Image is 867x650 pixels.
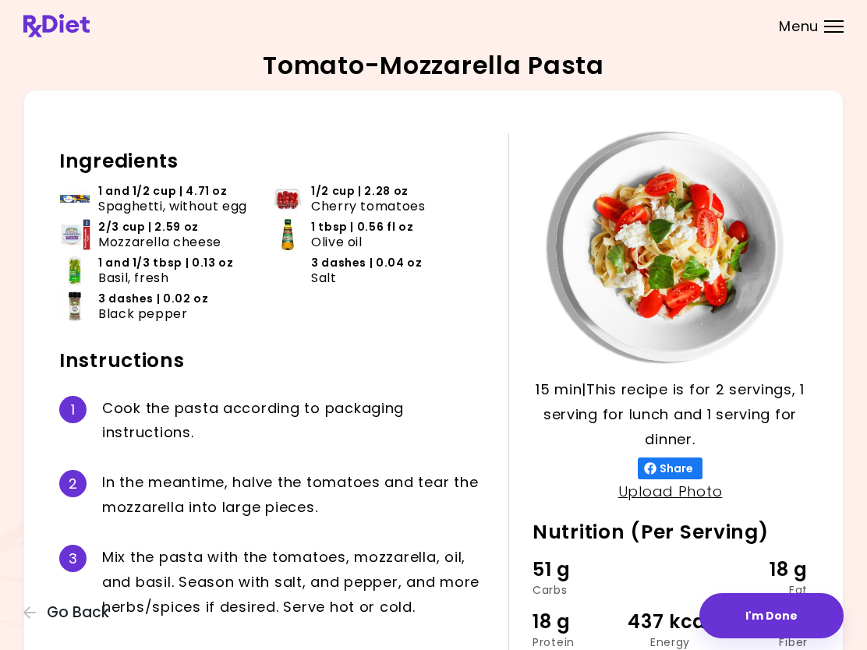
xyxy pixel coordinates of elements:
span: Share [656,462,696,475]
button: I'm Done [699,593,844,638]
span: Go Back [47,604,109,621]
span: 2/3 cup | 2.59 oz [98,220,199,235]
span: 3 dashes | 0.04 oz [311,256,423,270]
div: 51 g [533,555,625,585]
span: 3 dashes | 0.02 oz [98,291,209,306]
h2: Tomato-Mozzarella Pasta [263,53,604,78]
span: Black pepper [98,306,188,321]
div: 3 [59,545,87,572]
div: I n t h e m e a n t i m e , h a l v e t h e t o m a t o e s a n d t e a r t h e m o z z a r e l l... [102,470,485,520]
button: Go Back [23,604,117,621]
div: 2 [59,470,87,497]
div: Fat [716,585,808,595]
div: C o o k t h e p a s t a a c c o r d i n g t o p a c k a g i n g i n s t r u c t i o n s . [102,396,485,446]
h2: Ingredients [59,149,485,174]
div: 1 [59,396,87,423]
div: 18 g [533,607,625,637]
span: Salt [311,270,337,285]
span: Cherry tomatoes [311,199,426,214]
div: Energy [625,637,717,648]
span: Basil, fresh [98,270,169,285]
span: Menu [779,19,819,34]
span: 1 and 1/3 tbsp | 0.13 oz [98,256,233,270]
span: 1/2 cup | 2.28 oz [311,184,409,199]
h2: Nutrition (Per Serving) [533,520,808,545]
span: 1 tbsp | 0.56 fl oz [311,220,413,235]
span: Olive oil [311,235,363,249]
div: M i x t h e p a s t a w i t h t h e t o m a t o e s , m o z z a r e l l a , o i l , a n d b a s i... [102,545,485,620]
a: Upload Photo [618,482,723,501]
button: Share [638,457,702,479]
span: Spaghetti, without egg [98,199,247,214]
div: Carbs [533,585,625,595]
span: Mozzarella cheese [98,235,221,249]
div: 18 g [716,555,808,585]
h2: Instructions [59,348,485,373]
div: 437 kcal [625,607,717,637]
div: Fiber [716,637,808,648]
p: 15 min | This recipe is for 2 servings, 1 serving for lunch and 1 serving for dinner. [533,377,808,452]
span: 1 and 1/2 cup | 4.71 oz [98,184,228,199]
div: Protein [533,637,625,648]
img: RxDiet [23,14,90,37]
